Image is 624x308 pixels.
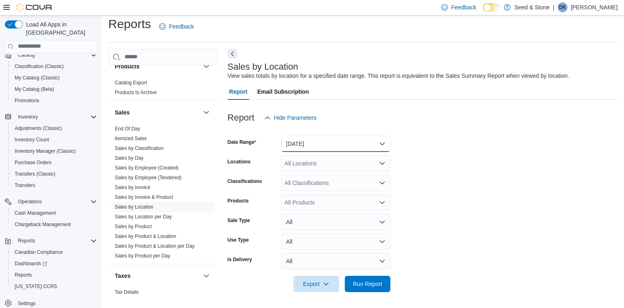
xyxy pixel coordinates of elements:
[115,233,176,239] a: Sales by Product & Location
[293,276,339,292] button: Export
[201,271,211,281] button: Taxes
[8,61,100,72] button: Classification (Classic)
[115,175,182,180] a: Sales by Employee (Tendered)
[108,78,218,101] div: Products
[8,123,100,134] button: Adjustments (Classic)
[15,197,97,207] span: Operations
[228,198,249,204] label: Products
[115,79,147,86] span: Catalog Export
[8,72,100,84] button: My Catalog (Classic)
[8,134,100,145] button: Inventory Count
[15,197,45,207] button: Operations
[11,96,43,106] a: Promotions
[379,160,385,167] button: Open list of options
[16,3,53,11] img: Cova
[8,207,100,219] button: Cash Management
[11,270,97,280] span: Reports
[115,204,153,210] span: Sales by Location
[11,247,97,257] span: Canadian Compliance
[451,3,476,11] span: Feedback
[15,97,39,104] span: Promotions
[8,180,100,191] button: Transfers
[15,182,35,189] span: Transfers
[115,62,140,70] h3: Products
[11,282,60,291] a: [US_STATE] CCRS
[15,236,97,246] span: Reports
[23,20,97,37] span: Load All Apps in [GEOGRAPHIC_DATA]
[15,50,38,60] button: Catalog
[8,157,100,168] button: Purchase Orders
[2,196,100,207] button: Operations
[115,90,157,95] a: Products to Archive
[201,108,211,117] button: Sales
[18,300,35,307] span: Settings
[228,256,252,263] label: Is Delivery
[274,114,317,122] span: Hide Parameters
[228,158,251,165] label: Locations
[11,158,55,167] a: Purchase Orders
[115,253,170,259] a: Sales by Product per Day
[8,219,100,230] button: Chargeback Management
[8,281,100,292] button: [US_STATE] CCRS
[228,49,237,59] button: Next
[18,52,35,58] span: Catalog
[115,174,182,181] span: Sales by Employee (Tendered)
[115,194,173,200] a: Sales by Invoice & Product
[559,2,566,12] span: DK
[11,247,66,257] a: Canadian Compliance
[11,84,97,94] span: My Catalog (Beta)
[18,198,42,205] span: Operations
[11,208,59,218] a: Cash Management
[298,276,334,292] span: Export
[8,258,100,269] a: Dashboards
[8,84,100,95] button: My Catalog (Beta)
[483,3,500,12] input: Dark Mode
[115,165,179,171] a: Sales by Employee (Created)
[15,260,47,267] span: Dashboards
[115,213,172,220] span: Sales by Location per Day
[115,204,153,210] a: Sales by Location
[15,50,97,60] span: Catalog
[228,217,250,224] label: Sale Type
[15,171,55,177] span: Transfers (Classic)
[281,253,390,269] button: All
[229,84,247,100] span: Report
[115,136,147,141] a: Itemized Sales
[228,113,254,123] h3: Report
[228,178,262,185] label: Classifications
[11,270,35,280] a: Reports
[379,180,385,186] button: Open list of options
[15,112,41,122] button: Inventory
[558,2,567,12] div: David Kirby
[115,243,195,249] span: Sales by Product & Location per Day
[11,123,97,133] span: Adjustments (Classic)
[345,276,390,292] button: Run Report
[11,259,97,268] span: Dashboards
[11,220,74,229] a: Chargeback Management
[115,272,200,280] button: Taxes
[115,185,150,190] a: Sales by Invoice
[156,18,197,35] a: Feedback
[115,155,144,161] a: Sales by Day
[11,180,97,190] span: Transfers
[15,136,49,143] span: Inventory Count
[115,89,157,96] span: Products to Archive
[15,236,38,246] button: Reports
[15,298,97,308] span: Settings
[11,158,97,167] span: Purchase Orders
[11,135,97,145] span: Inventory Count
[18,238,35,244] span: Reports
[2,49,100,61] button: Catalog
[115,223,152,230] span: Sales by Product
[228,237,249,243] label: Use Type
[15,86,54,92] span: My Catalog (Beta)
[15,272,32,278] span: Reports
[11,135,53,145] a: Inventory Count
[281,214,390,230] button: All
[8,246,100,258] button: Canadian Compliance
[11,220,97,229] span: Chargeback Management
